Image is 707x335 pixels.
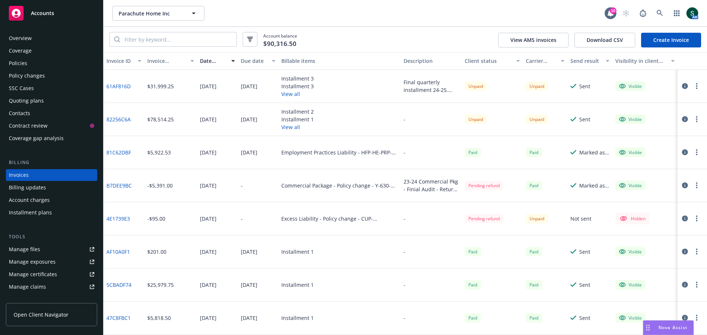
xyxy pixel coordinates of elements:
[106,182,132,189] a: B7DEE9BC
[6,159,97,166] div: Billing
[120,32,236,46] input: Filter by keyword...
[119,10,182,17] span: Parachute Home Inc
[106,149,131,156] a: 81C62DBF
[6,182,97,193] a: Billing updates
[6,293,97,305] a: Manage BORs
[112,6,204,21] button: Parachute Home Inc
[465,214,503,223] div: Pending refund
[404,78,459,94] div: Final quarterly installment 24-25. Package, excess and auto.
[579,248,590,256] div: Sent
[241,248,257,256] div: [DATE]
[9,243,40,255] div: Manage files
[526,247,542,256] div: Paid
[6,3,97,24] a: Accounts
[6,169,97,181] a: Invoices
[241,115,257,123] div: [DATE]
[6,82,97,94] a: SSC Cases
[147,115,174,123] div: $78,514.25
[615,57,666,65] div: Visibility in client dash
[579,82,590,90] div: Sent
[147,281,174,289] div: $25,979.75
[658,324,687,331] span: Nova Assist
[9,82,34,94] div: SSC Cases
[106,215,130,222] a: 4E1739E3
[200,215,217,222] div: [DATE]
[281,115,314,123] div: Installment 1
[200,281,217,289] div: [DATE]
[526,115,548,124] div: Unpaid
[147,314,171,322] div: $5,818.50
[6,70,97,82] a: Policy changes
[106,82,131,90] a: 61AF816D
[197,52,238,70] button: Date issued
[281,149,398,156] div: Employment Practices Liability - HFP-HE-PRP-9974-050325
[9,256,56,268] div: Manage exposures
[31,10,54,16] span: Accounts
[281,314,314,322] div: Installment 1
[619,182,642,189] div: Visible
[9,268,57,280] div: Manage certificates
[574,33,635,47] button: Download CSV
[404,314,405,322] div: -
[465,181,503,190] div: Pending refund
[404,57,459,65] div: Description
[9,45,32,57] div: Coverage
[9,95,44,107] div: Quoting plans
[241,57,268,65] div: Due date
[147,57,186,65] div: Invoice amount
[14,311,68,318] span: Open Client Navigator
[465,313,481,322] div: Paid
[281,215,398,222] div: Excess Liability - Policy change - CUP-9T156859-24-14
[641,33,701,47] a: Create Invoice
[526,82,548,91] div: Unpaid
[526,148,542,157] div: Paid
[200,248,217,256] div: [DATE]
[241,281,257,289] div: [DATE]
[6,256,97,268] a: Manage exposures
[200,149,217,156] div: [DATE]
[465,280,481,289] div: Paid
[526,280,542,289] div: Paid
[579,149,609,156] div: Marked as sent
[619,314,642,321] div: Visible
[686,7,698,19] img: photo
[465,115,487,124] div: Unpaid
[526,57,557,65] div: Carrier status
[465,247,481,256] span: Paid
[579,314,590,322] div: Sent
[281,108,314,115] div: Installment 2
[619,149,642,156] div: Visible
[106,314,131,322] a: 47C8FBC1
[281,90,314,98] button: View all
[281,123,314,131] button: View all
[523,52,568,70] button: Carrier status
[465,82,487,91] div: Unpaid
[6,243,97,255] a: Manage files
[9,32,32,44] div: Overview
[669,6,684,21] a: Switch app
[106,248,130,256] a: AF10A0F1
[404,248,405,256] div: -
[147,248,166,256] div: $201.00
[147,215,165,222] div: -$95.00
[465,57,512,65] div: Client status
[106,115,131,123] a: 82256C6A
[619,281,642,288] div: Visible
[6,132,97,144] a: Coverage gap analysis
[404,149,405,156] div: -
[241,314,257,322] div: [DATE]
[9,169,29,181] div: Invoices
[6,194,97,206] a: Account charges
[619,83,642,89] div: Visible
[106,281,131,289] a: 5CBADF74
[567,52,612,70] button: Send result
[281,75,314,82] div: Installment 3
[6,268,97,280] a: Manage certificates
[241,182,243,189] div: -
[200,314,217,322] div: [DATE]
[653,6,667,21] a: Search
[6,120,97,132] a: Contract review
